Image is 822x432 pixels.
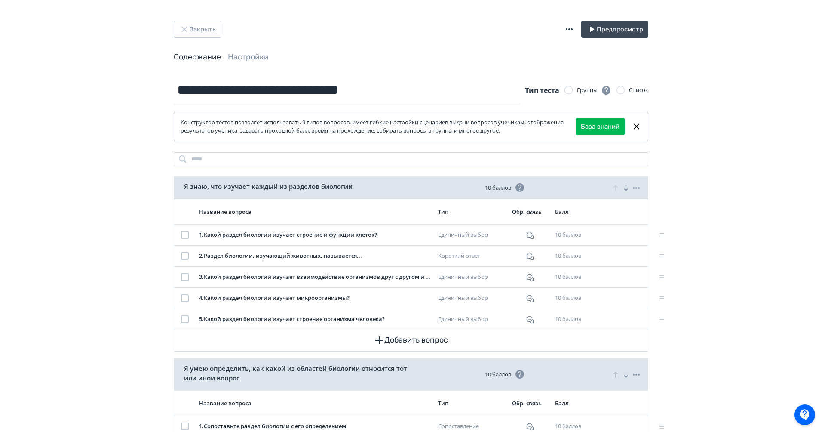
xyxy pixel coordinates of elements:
div: Единичный выбор [438,315,505,324]
div: 2 . Раздел биологии, изучающий животных, называется... [199,252,431,260]
div: Название вопроса [199,208,431,216]
span: 10 баллов [485,182,525,193]
div: 10 баллов [555,294,587,302]
div: Балл [555,208,587,216]
div: Единичный выбор [438,294,505,302]
div: Конструктор тестов позволяет использовать 9 типов вопросов, имеет гибкие настройки сценариев выда... [181,118,576,135]
div: Обр. связь [512,208,548,216]
div: Единичный выбор [438,273,505,281]
span: Я умею определить, как какой из областей биологии относится тот или иной вопрос [184,364,413,383]
a: Содержание [174,52,221,62]
div: 10 баллов [555,273,587,281]
button: Добавить вопрос [181,330,641,351]
span: Тип теста [525,86,559,95]
div: Обр. связь [512,399,548,407]
button: Предпросмотр [581,21,648,38]
span: Я знаю, что изучает каждый из разделов биологии [184,182,353,191]
div: Балл [555,399,587,407]
div: 3 . Какой раздел биологии изучает взаимодействие организмов друг с другом и с окружающей [DATE]? [199,273,431,281]
div: 10 баллов [555,315,587,324]
div: 10 баллов [555,422,587,431]
div: 1 . Сопоставьте раздел биологии с его определением. [199,422,431,431]
div: Сопоставление [438,422,505,431]
div: 5 . Какой раздел биологии изучает строение организма человека? [199,315,431,324]
a: База знаний [581,122,620,132]
div: Список [629,86,648,95]
button: Закрыть [174,21,221,38]
div: Тип [438,399,505,407]
div: 10 баллов [555,231,587,239]
div: Название вопроса [199,399,431,407]
div: 10 баллов [555,252,587,260]
a: Настройки [228,52,269,62]
div: 4 . Какой раздел биологии изучает микроорганизмы? [199,294,431,302]
div: Короткий ответ [438,252,505,260]
span: 10 баллов [485,369,525,380]
div: Единичный выбор [438,231,505,239]
div: Группы [577,85,611,96]
div: Тип [438,208,505,216]
div: 1 . Какой раздел биологии изучает строение и функции клеток? [199,231,431,239]
button: База знаний [576,118,625,135]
